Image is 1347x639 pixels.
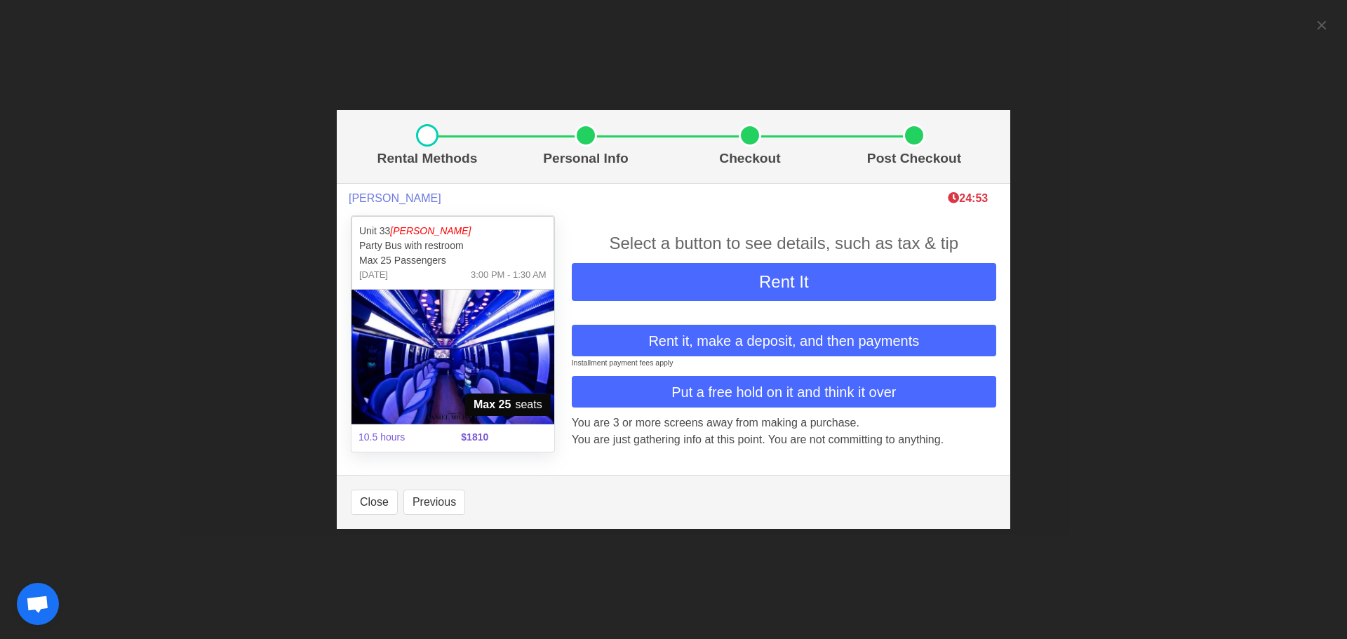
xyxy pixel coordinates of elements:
[759,272,809,291] span: Rent It
[474,396,511,413] strong: Max 25
[572,358,673,367] small: Installment payment fees apply
[948,192,988,204] b: 24:53
[359,268,388,282] span: [DATE]
[572,431,996,448] p: You are just gathering info at this point. You are not committing to anything.
[359,238,547,253] p: Party Bus with restroom
[359,224,547,238] p: Unit 33
[390,225,471,236] em: [PERSON_NAME]
[471,268,547,282] span: 3:00 PM - 1:30 AM
[349,191,441,205] span: [PERSON_NAME]
[671,382,896,403] span: Put a free hold on it and think it over
[465,394,551,416] span: seats
[17,583,59,625] div: Open chat
[572,325,996,356] button: Rent it, make a deposit, and then payments
[572,376,996,408] button: Put a free hold on it and think it over
[350,422,453,453] span: 10.5 hours
[351,290,554,424] img: 33%2002.jpg
[356,149,498,169] p: Rental Methods
[509,149,662,169] p: Personal Info
[572,231,996,256] div: Select a button to see details, such as tax & tip
[403,490,465,515] button: Previous
[838,149,991,169] p: Post Checkout
[948,192,988,204] span: The clock is ticking ⁠— this timer shows how long we'll hold this limo during checkout. If time r...
[572,415,996,431] p: You are 3 or more screens away from making a purchase.
[572,263,996,301] button: Rent It
[648,330,919,351] span: Rent it, make a deposit, and then payments
[673,149,826,169] p: Checkout
[351,490,398,515] button: Close
[359,253,547,268] p: Max 25 Passengers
